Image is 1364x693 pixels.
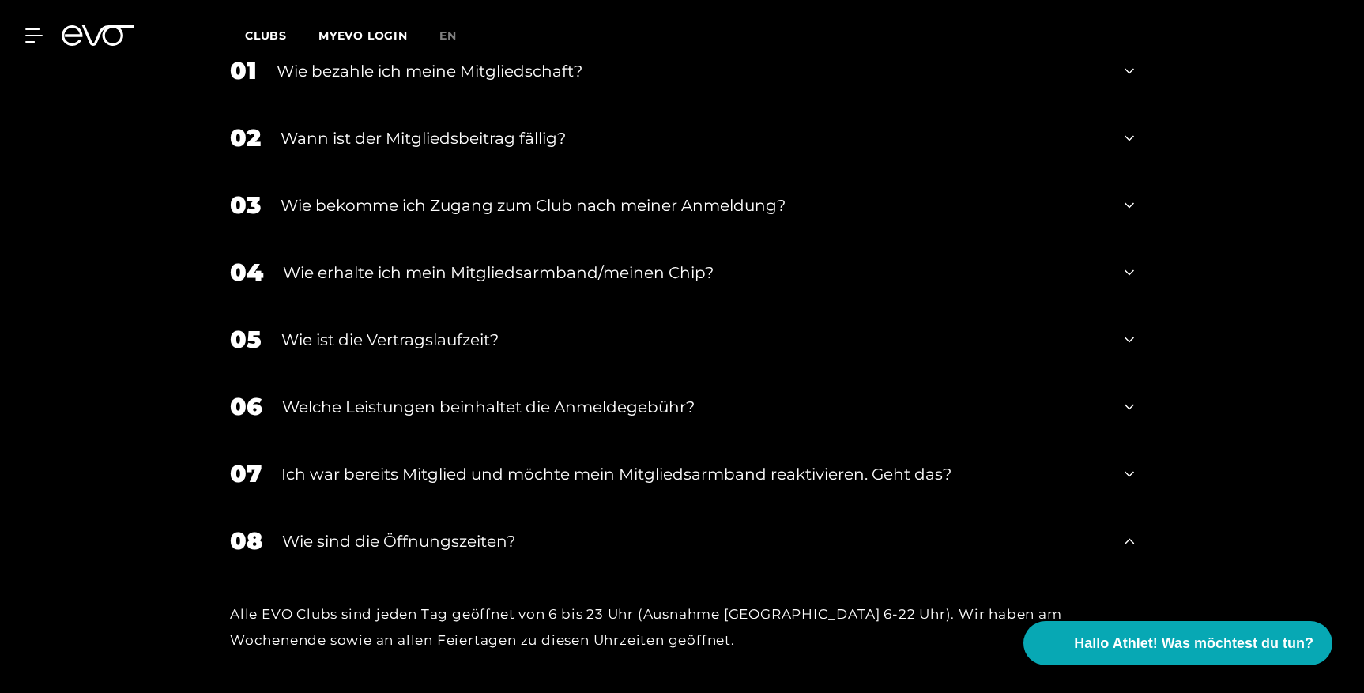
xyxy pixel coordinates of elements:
[230,120,261,156] div: 02
[281,194,1105,217] div: Wie bekomme ich Zugang zum Club nach meiner Anmeldung?
[245,28,287,43] span: Clubs
[439,27,476,45] a: en
[230,187,261,223] div: 03
[230,322,262,357] div: 05
[230,601,1134,653] div: Alle EVO Clubs sind jeden Tag geöffnet von 6 bis 23 Uhr (Ausnahme [GEOGRAPHIC_DATA] 6-22 Uhr). Wi...
[230,523,262,559] div: 08
[283,261,1105,284] div: Wie erhalte ich mein Mitgliedsarmband/meinen Chip?
[245,28,318,43] a: Clubs
[230,254,263,290] div: 04
[282,529,1105,553] div: Wie sind die Öffnungszeiten?
[282,395,1105,419] div: Welche Leistungen beinhaltet die Anmeldegebühr?
[1074,633,1313,654] span: Hallo Athlet! Was möchtest du tun?
[1023,621,1332,665] button: Hallo Athlet! Was möchtest du tun?
[230,389,262,424] div: 06
[281,462,1105,486] div: Ich war bereits Mitglied und möchte mein Mitgliedsarmband reaktivieren. Geht das?
[439,28,457,43] span: en
[281,328,1105,352] div: Wie ist die Vertragslaufzeit?
[318,28,408,43] a: MYEVO LOGIN
[230,456,262,492] div: 07
[281,126,1105,150] div: Wann ist der Mitgliedsbeitrag fällig?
